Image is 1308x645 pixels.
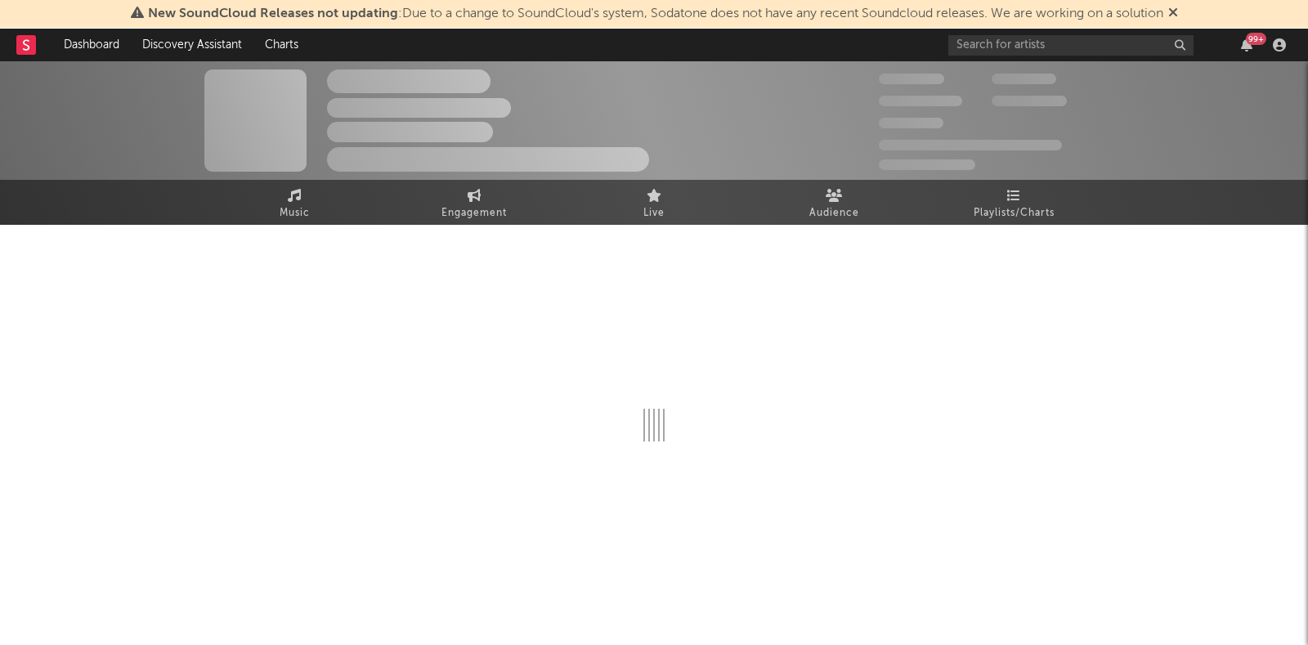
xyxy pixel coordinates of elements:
[974,204,1055,223] span: Playlists/Charts
[131,29,253,61] a: Discovery Assistant
[879,159,975,170] span: Jump Score: 85.0
[148,7,398,20] span: New SoundCloud Releases not updating
[280,204,310,223] span: Music
[948,35,1194,56] input: Search for artists
[253,29,310,61] a: Charts
[204,180,384,225] a: Music
[441,204,507,223] span: Engagement
[148,7,1163,20] span: : Due to a change to SoundCloud's system, Sodatone does not have any recent Soundcloud releases. ...
[879,118,943,128] span: 100,000
[879,96,962,106] span: 50,000,000
[1241,38,1252,52] button: 99+
[879,140,1062,150] span: 50,000,000 Monthly Listeners
[564,180,744,225] a: Live
[809,204,859,223] span: Audience
[744,180,924,225] a: Audience
[992,96,1067,106] span: 1,000,000
[992,74,1056,84] span: 100,000
[1168,7,1178,20] span: Dismiss
[879,74,944,84] span: 300,000
[1246,33,1266,45] div: 99 +
[924,180,1104,225] a: Playlists/Charts
[52,29,131,61] a: Dashboard
[384,180,564,225] a: Engagement
[643,204,665,223] span: Live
